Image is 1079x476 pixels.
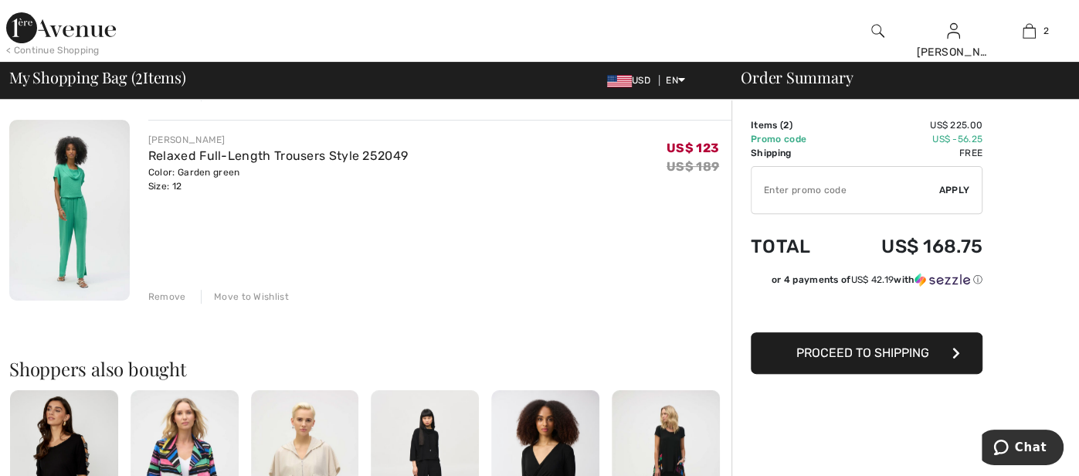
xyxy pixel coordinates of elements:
span: My Shopping Bag ( Items) [9,70,186,85]
td: Shipping [751,146,836,160]
td: Promo code [751,132,836,146]
a: Relaxed Full-Length Trousers Style 252049 [148,148,408,163]
td: US$ 225.00 [836,118,982,132]
div: or 4 payments of with [772,273,982,287]
td: Items ( ) [751,118,836,132]
span: USD [607,75,657,86]
span: 2 [1043,24,1049,38]
img: My Info [947,22,960,40]
span: US$ 42.19 [850,274,894,285]
h2: Shoppers also bought [9,359,731,378]
a: 2 [992,22,1066,40]
div: [PERSON_NAME] [148,133,408,147]
div: Move to Wishlist [201,290,289,304]
span: US$ 123 [667,141,719,155]
div: Remove [148,290,186,304]
div: or 4 payments ofUS$ 42.19withSezzle Click to learn more about Sezzle [751,273,982,292]
td: US$ 168.75 [836,220,982,273]
img: Sezzle [914,273,970,287]
div: [PERSON_NAME] [916,44,990,60]
img: Relaxed Full-Length Trousers Style 252049 [9,120,130,300]
span: 2 [783,120,789,131]
input: Promo code [752,167,939,213]
img: US Dollar [607,75,632,87]
span: Proceed to Shipping [796,345,929,360]
img: My Bag [1023,22,1036,40]
span: EN [666,75,685,86]
div: < Continue Shopping [6,43,100,57]
iframe: Opens a widget where you can chat to one of our agents [982,430,1064,468]
button: Proceed to Shipping [751,332,982,374]
span: Apply [939,183,970,197]
img: 1ère Avenue [6,12,116,43]
iframe: PayPal-paypal [751,292,982,327]
span: 2 [135,66,143,86]
td: Total [751,220,836,273]
s: US$ 189 [667,159,719,174]
img: search the website [871,22,884,40]
td: Free [836,146,982,160]
a: Sign In [947,23,960,38]
div: Color: Garden green Size: 12 [148,165,408,193]
div: Order Summary [722,70,1070,85]
td: US$ -56.25 [836,132,982,146]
